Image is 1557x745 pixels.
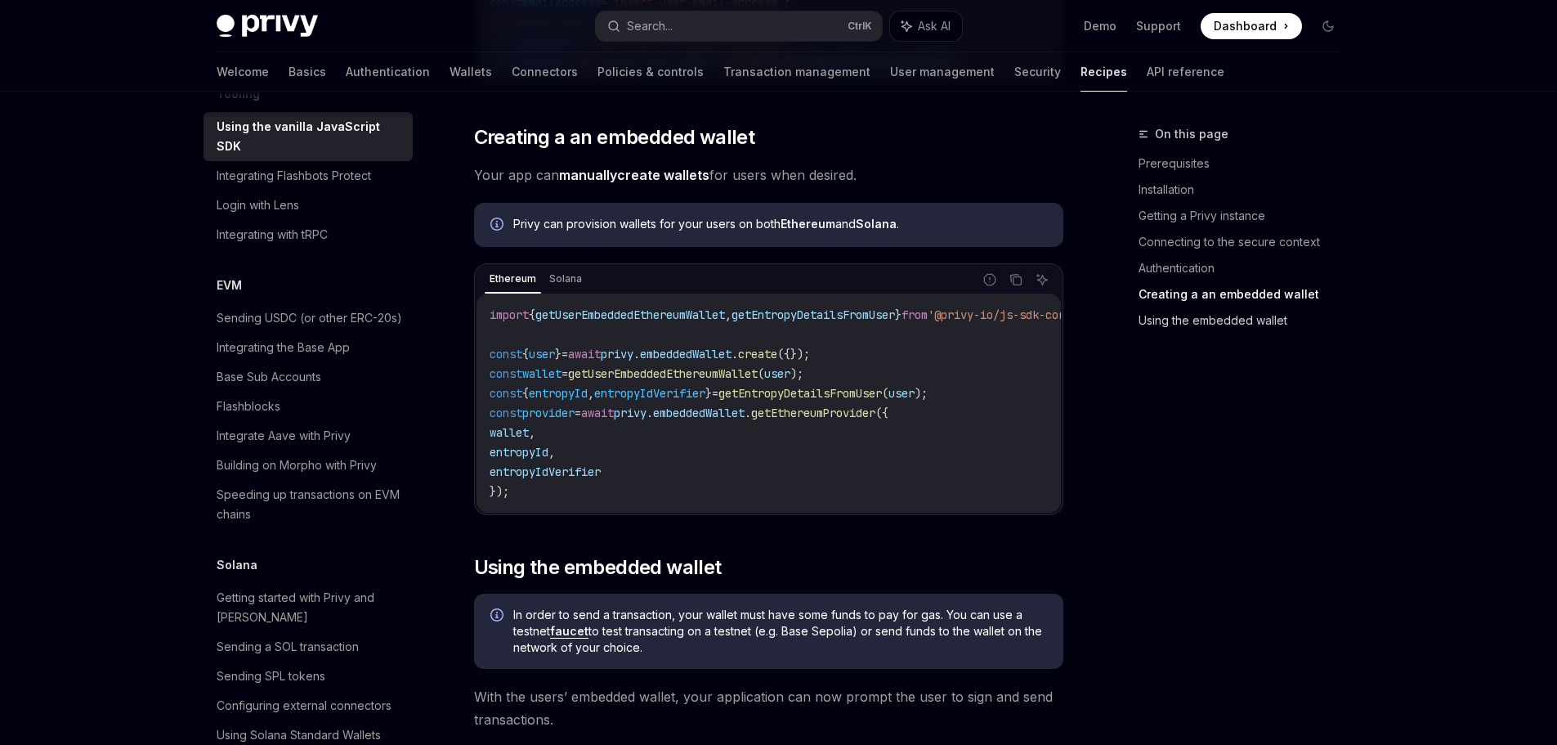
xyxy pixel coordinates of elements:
span: } [555,347,562,361]
a: Flashblocks [204,392,413,421]
div: Login with Lens [217,195,299,215]
a: Wallets [450,52,492,92]
span: getEntropyDetailsFromUser [732,307,895,322]
span: entropyId [490,445,548,460]
a: Support [1136,18,1181,34]
span: const [490,386,522,401]
div: Integrating with tRPC [217,225,328,245]
span: = [562,366,568,381]
span: = [575,406,581,420]
span: Ask AI [918,18,951,34]
svg: Info [490,608,507,625]
a: Demo [1084,18,1116,34]
a: Policies & controls [597,52,704,92]
button: Ask AI [890,11,962,41]
span: Creating a an embedded wallet [474,124,755,150]
span: } [895,307,902,322]
span: ( [882,386,888,401]
span: '@privy-io/js-sdk-core' [928,307,1078,322]
span: getUserEmbeddedEthereumWallet [535,307,725,322]
a: Welcome [217,52,269,92]
span: ); [790,366,803,381]
span: Using the embedded wallet [474,554,722,581]
div: Using Solana Standard Wallets [217,725,381,745]
span: wallet [522,366,562,381]
a: Speeding up transactions on EVM chains [204,480,413,529]
a: Login with Lens [204,191,413,220]
span: entropyIdVerifier [490,465,601,479]
span: = [562,347,568,361]
span: embeddedWallet [653,406,745,420]
span: getEntropyDetailsFromUser [718,386,882,401]
span: ); [915,386,928,401]
h5: EVM [217,276,242,295]
span: } [705,386,712,401]
button: Report incorrect code [979,269,1000,290]
span: getUserEmbeddedEthereumWallet [568,366,758,381]
span: entropyId [529,386,588,401]
a: Configuring external connectors [204,691,413,720]
span: On this page [1155,124,1228,144]
div: Integrating Flashbots Protect [217,166,371,186]
span: import [490,307,529,322]
span: . [732,347,738,361]
a: Security [1014,52,1061,92]
span: With the users’ embedded wallet, your application can now prompt the user to sign and send transa... [474,685,1063,731]
span: { [522,386,529,401]
span: , [588,386,594,401]
span: Dashboard [1214,18,1277,34]
div: Solana [544,269,587,289]
svg: Info [490,218,507,234]
img: dark logo [217,15,318,38]
div: Getting started with Privy and [PERSON_NAME] [217,588,403,627]
button: Ask AI [1031,269,1053,290]
span: privy [601,347,633,361]
span: entropyIdVerifier [594,386,705,401]
button: Toggle dark mode [1315,13,1341,39]
a: Getting started with Privy and [PERSON_NAME] [204,583,413,632]
span: { [529,307,535,322]
span: , [548,445,555,460]
div: Flashblocks [217,397,280,416]
div: Base Sub Accounts [217,367,321,387]
span: const [490,347,522,361]
span: . [633,347,640,361]
span: ( [758,366,764,381]
a: manuallycreate wallets [559,167,709,184]
span: user [529,347,555,361]
h5: Solana [217,555,257,575]
a: Recipes [1081,52,1127,92]
a: Integrate Aave with Privy [204,421,413,451]
div: Search... [627,16,673,36]
span: user [888,386,915,401]
span: user [764,366,790,381]
a: Dashboard [1201,13,1302,39]
span: await [581,406,614,420]
a: Installation [1139,177,1354,203]
span: getEthereumProvider [751,406,875,420]
span: const [490,406,522,420]
span: create [738,347,777,361]
button: Copy the contents from the code block [1005,269,1027,290]
a: Sending SPL tokens [204,662,413,691]
span: wallet [490,425,529,440]
a: Creating a an embedded wallet [1139,281,1354,307]
span: }); [490,484,509,499]
div: Integrate Aave with Privy [217,426,351,446]
strong: Ethereum [781,217,835,231]
span: ({ [875,406,888,420]
span: privy [614,406,647,420]
span: provider [522,406,575,420]
span: Your app can for users when desired. [474,164,1063,186]
span: , [529,425,535,440]
a: Authentication [1139,255,1354,281]
div: Sending SPL tokens [217,666,325,686]
a: Sending USDC (or other ERC-20s) [204,303,413,333]
div: Sending USDC (or other ERC-20s) [217,308,402,328]
span: In order to send a transaction, your wallet must have some funds to pay for gas. You can use a te... [513,607,1047,656]
a: User management [890,52,995,92]
a: Using the embedded wallet [1139,307,1354,334]
div: Privy can provision wallets for your users on both and . [513,216,1047,234]
span: , [725,307,732,322]
strong: Solana [856,217,897,231]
